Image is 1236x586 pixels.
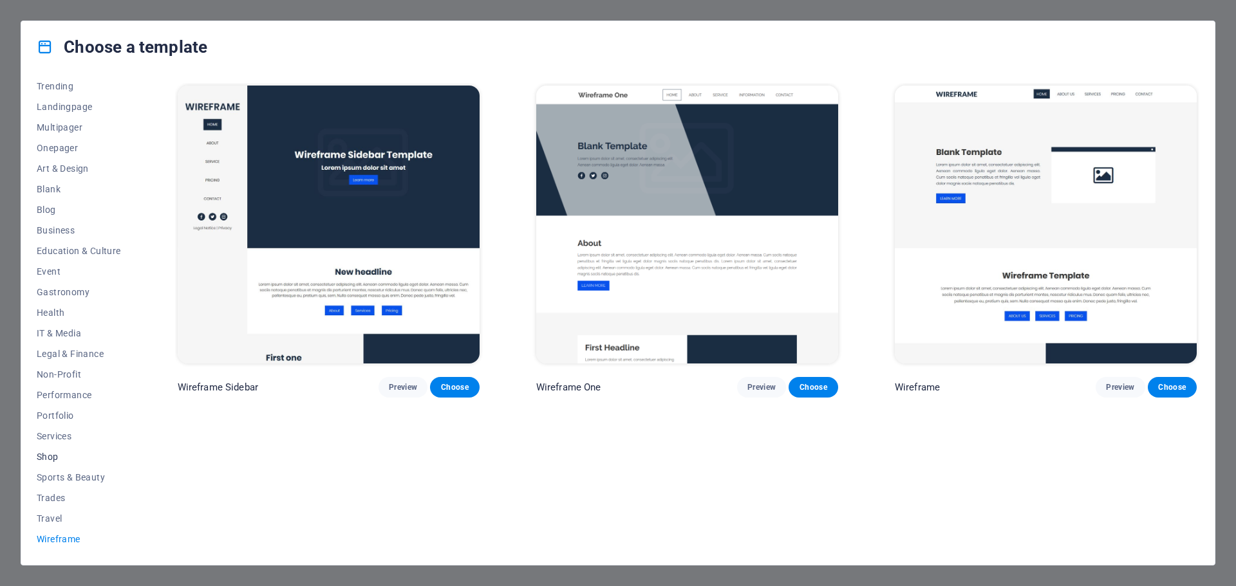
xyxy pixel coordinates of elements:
[37,302,121,323] button: Health
[37,349,121,359] span: Legal & Finance
[37,205,121,215] span: Blog
[37,282,121,302] button: Gastronomy
[1106,382,1134,392] span: Preview
[37,390,121,400] span: Performance
[37,179,121,199] button: Blank
[37,138,121,158] button: Onepager
[37,529,121,549] button: Wireframe
[37,452,121,462] span: Shop
[37,122,121,133] span: Multipager
[37,467,121,488] button: Sports & Beauty
[379,377,427,398] button: Preview
[37,328,121,338] span: IT & Media
[799,382,827,392] span: Choose
[536,381,601,394] p: Wireframe One
[37,508,121,529] button: Travel
[789,377,838,398] button: Choose
[37,102,121,112] span: Landingpage
[37,513,121,524] span: Travel
[37,472,121,482] span: Sports & Beauty
[37,184,121,194] span: Blank
[37,246,121,256] span: Education & Culture
[37,261,121,282] button: Event
[37,96,121,117] button: Landingpage
[737,377,786,398] button: Preview
[37,307,121,318] span: Health
[37,488,121,508] button: Trades
[1158,382,1186,392] span: Choose
[37,426,121,446] button: Services
[536,86,838,363] img: Wireframe One
[37,220,121,241] button: Business
[1148,377,1197,398] button: Choose
[895,86,1197,363] img: Wireframe
[440,382,469,392] span: Choose
[747,382,776,392] span: Preview
[37,158,121,179] button: Art & Design
[178,381,258,394] p: Wireframe Sidebar
[430,377,479,398] button: Choose
[37,199,121,220] button: Blog
[37,81,121,91] span: Trending
[37,241,121,261] button: Education & Culture
[37,364,121,385] button: Non-Profit
[37,323,121,343] button: IT & Media
[37,410,121,421] span: Portfolio
[37,225,121,235] span: Business
[37,76,121,96] button: Trending
[37,287,121,297] span: Gastronomy
[37,37,207,57] h4: Choose a template
[1096,377,1145,398] button: Preview
[37,405,121,426] button: Portfolio
[37,431,121,441] span: Services
[37,369,121,380] span: Non-Profit
[178,86,480,363] img: Wireframe Sidebar
[37,343,121,364] button: Legal & Finance
[37,534,121,544] span: Wireframe
[37,493,121,503] span: Trades
[37,163,121,174] span: Art & Design
[37,385,121,405] button: Performance
[37,446,121,467] button: Shop
[895,381,940,394] p: Wireframe
[37,117,121,138] button: Multipager
[389,382,417,392] span: Preview
[37,266,121,277] span: Event
[37,143,121,153] span: Onepager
